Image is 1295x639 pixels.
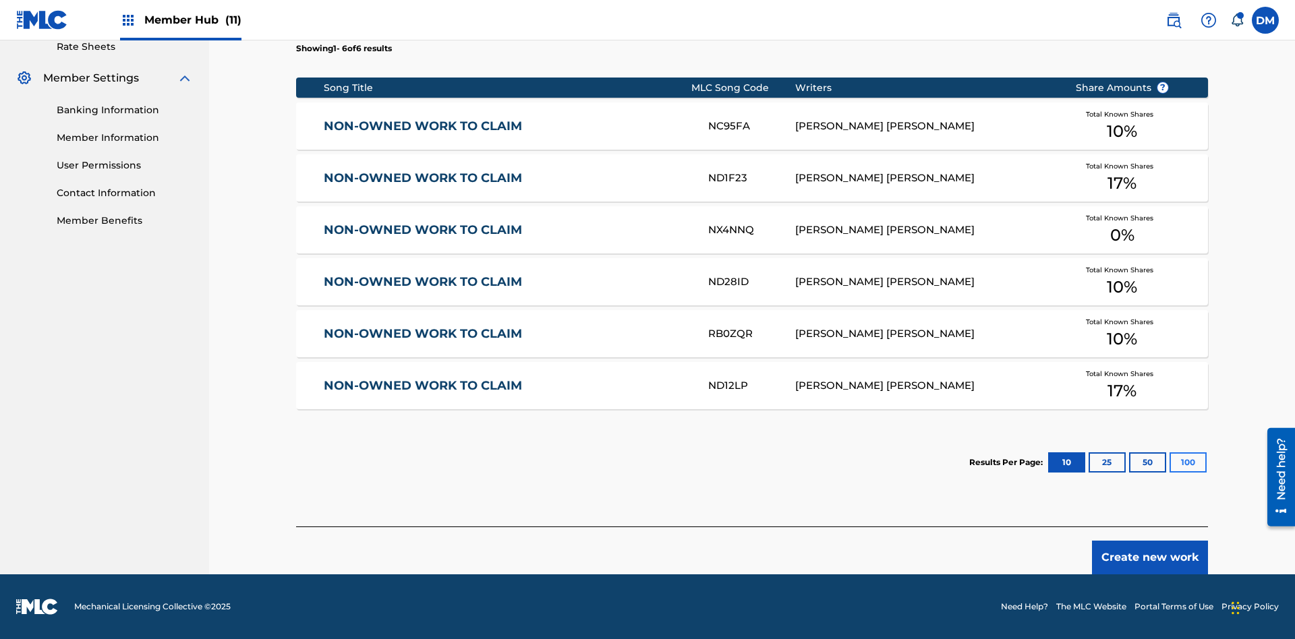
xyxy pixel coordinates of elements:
a: The MLC Website [1056,601,1126,613]
div: NC95FA [708,119,795,134]
div: [PERSON_NAME] [PERSON_NAME] [795,326,1055,342]
img: search [1165,12,1182,28]
span: Share Amounts [1076,81,1169,95]
div: MLC Song Code [691,81,795,95]
span: 0 % [1110,223,1134,247]
span: 10 % [1107,275,1137,299]
span: 17 % [1107,379,1136,403]
a: NON-OWNED WORK TO CLAIM [324,119,691,134]
div: [PERSON_NAME] [PERSON_NAME] [795,171,1055,186]
span: ? [1157,82,1168,93]
div: [PERSON_NAME] [PERSON_NAME] [795,222,1055,238]
img: MLC Logo [16,10,68,30]
a: NON-OWNED WORK TO CLAIM [324,326,691,342]
img: Top Rightsholders [120,12,136,28]
div: Notifications [1230,13,1244,27]
span: 17 % [1107,171,1136,195]
div: Song Title [324,81,691,95]
a: NON-OWNED WORK TO CLAIM [324,378,691,394]
span: Total Known Shares [1086,213,1159,223]
button: 25 [1089,452,1126,473]
div: ND28ID [708,274,795,290]
div: [PERSON_NAME] [PERSON_NAME] [795,378,1055,394]
div: Drag [1232,588,1240,628]
span: Mechanical Licensing Collective © 2025 [74,601,231,613]
button: 50 [1129,452,1166,473]
a: Member Benefits [57,214,193,228]
a: Need Help? [1001,601,1048,613]
iframe: Resource Center [1257,423,1295,533]
div: Help [1195,7,1222,34]
span: 10 % [1107,119,1137,144]
span: Total Known Shares [1086,369,1159,379]
a: Banking Information [57,103,193,117]
p: Results Per Page: [969,456,1046,468]
span: Total Known Shares [1086,109,1159,119]
p: Showing 1 - 6 of 6 results [296,42,392,55]
span: Total Known Shares [1086,161,1159,171]
div: ND1F23 [708,171,795,186]
a: Privacy Policy [1221,601,1279,613]
a: NON-OWNED WORK TO CLAIM [324,171,691,186]
img: help [1201,12,1217,28]
div: Writers [795,81,1055,95]
a: NON-OWNED WORK TO CLAIM [324,222,691,238]
button: Create new work [1092,541,1208,574]
a: Public Search [1160,7,1187,34]
div: ND12LP [708,378,795,394]
a: Contact Information [57,186,193,200]
span: Total Known Shares [1086,317,1159,327]
span: (11) [225,13,241,26]
a: Member Information [57,131,193,145]
a: Rate Sheets [57,40,193,54]
img: expand [177,70,193,86]
div: [PERSON_NAME] [PERSON_NAME] [795,119,1055,134]
button: 100 [1170,452,1207,473]
iframe: Chat Widget [1228,574,1295,639]
span: 10 % [1107,327,1137,351]
a: Portal Terms of Use [1134,601,1213,613]
a: NON-OWNED WORK TO CLAIM [324,274,691,290]
button: 10 [1048,452,1085,473]
span: Member Hub [144,12,241,28]
div: NX4NNQ [708,222,795,238]
div: User Menu [1252,7,1279,34]
span: Total Known Shares [1086,265,1159,275]
img: logo [16,599,58,615]
div: [PERSON_NAME] [PERSON_NAME] [795,274,1055,290]
div: RB0ZQR [708,326,795,342]
span: Member Settings [43,70,139,86]
a: User Permissions [57,158,193,173]
img: Member Settings [16,70,32,86]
